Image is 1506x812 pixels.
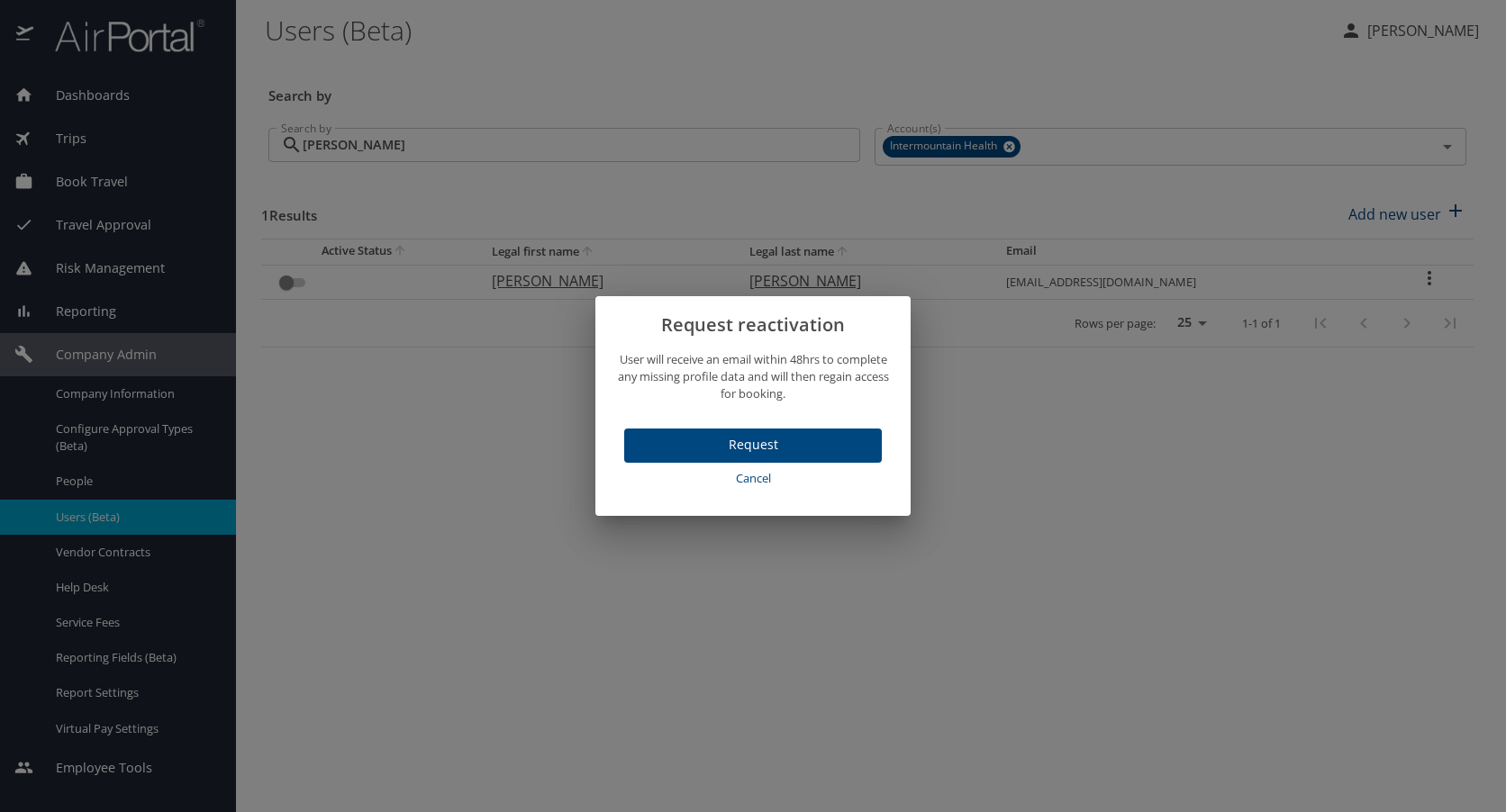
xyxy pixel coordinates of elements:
[631,468,875,489] span: Cancel
[624,429,882,464] button: Request
[639,434,867,456] span: Request
[617,311,889,339] h2: Request reactivation
[624,463,882,494] button: Cancel
[617,351,889,403] p: User will receive an email within 48hrs to complete any missing profile data and will then regain...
